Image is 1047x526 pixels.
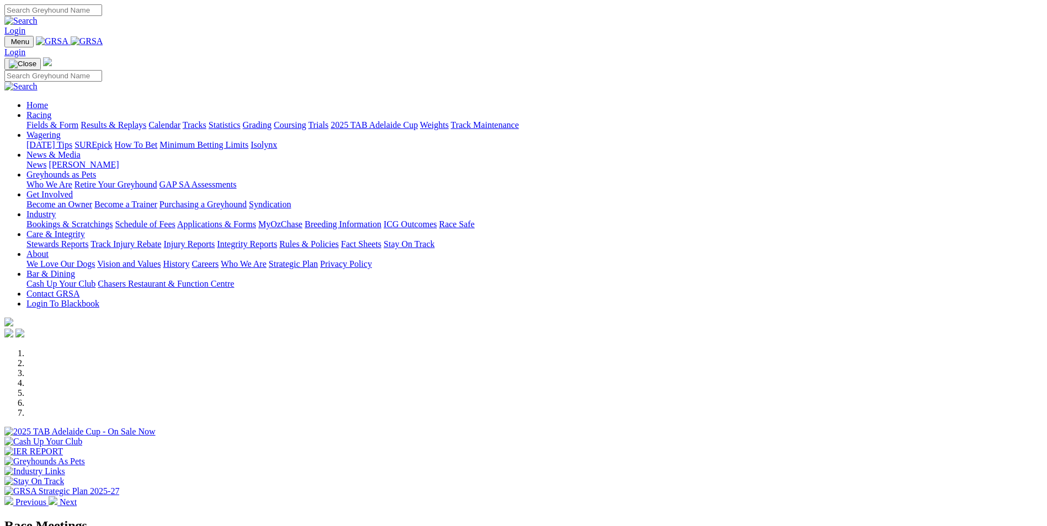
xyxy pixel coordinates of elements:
[420,120,449,130] a: Weights
[163,239,215,249] a: Injury Reports
[26,279,1043,289] div: Bar & Dining
[15,497,46,507] span: Previous
[4,447,63,457] img: IER REPORT
[192,259,219,269] a: Careers
[26,239,88,249] a: Stewards Reports
[26,299,99,308] a: Login To Blackbook
[9,60,36,68] img: Close
[4,36,34,47] button: Toggle navigation
[26,219,113,229] a: Bookings & Scratchings
[49,497,77,507] a: Next
[75,140,112,149] a: SUREpick
[94,200,157,209] a: Become a Trainer
[221,259,267,269] a: Who We Are
[305,219,381,229] a: Breeding Information
[4,318,13,326] img: logo-grsa-white.png
[160,140,248,149] a: Minimum Betting Limits
[26,210,56,219] a: Industry
[451,120,519,130] a: Track Maintenance
[384,219,437,229] a: ICG Outcomes
[439,219,474,229] a: Race Safe
[331,120,418,130] a: 2025 TAB Adelaide Cup
[269,259,318,269] a: Strategic Plan
[251,140,277,149] a: Isolynx
[81,120,146,130] a: Results & Replays
[4,329,13,337] img: facebook.svg
[4,427,156,437] img: 2025 TAB Adelaide Cup - On Sale Now
[163,259,189,269] a: History
[26,160,1043,170] div: News & Media
[26,239,1043,249] div: Care & Integrity
[183,120,206,130] a: Tracks
[308,120,328,130] a: Trials
[49,160,119,169] a: [PERSON_NAME]
[4,486,119,496] img: GRSA Strategic Plan 2025-27
[26,160,46,169] a: News
[43,57,52,66] img: logo-grsa-white.png
[4,16,38,26] img: Search
[115,219,175,229] a: Schedule of Fees
[243,120,272,130] a: Grading
[26,110,51,120] a: Racing
[26,120,1043,130] div: Racing
[4,70,102,82] input: Search
[4,476,64,486] img: Stay On Track
[26,229,85,239] a: Care & Integrity
[26,140,1043,150] div: Wagering
[36,36,68,46] img: GRSA
[26,200,1043,210] div: Get Involved
[4,47,25,57] a: Login
[26,120,78,130] a: Fields & Form
[217,239,277,249] a: Integrity Reports
[26,190,73,199] a: Get Involved
[115,140,158,149] a: How To Bet
[26,289,79,298] a: Contact GRSA
[320,259,372,269] a: Privacy Policy
[11,37,29,46] span: Menu
[4,466,65,476] img: Industry Links
[4,457,85,466] img: Greyhounds As Pets
[98,279,234,288] a: Chasers Restaurant & Function Centre
[26,150,81,159] a: News & Media
[4,82,38,92] img: Search
[26,279,95,288] a: Cash Up Your Club
[4,497,49,507] a: Previous
[49,496,57,505] img: chevron-right-pager-white.svg
[26,180,72,189] a: Who We Are
[258,219,302,229] a: MyOzChase
[4,26,25,35] a: Login
[26,219,1043,229] div: Industry
[249,200,291,209] a: Syndication
[4,437,82,447] img: Cash Up Your Club
[26,170,96,179] a: Greyhounds as Pets
[4,496,13,505] img: chevron-left-pager-white.svg
[4,4,102,16] input: Search
[26,180,1043,190] div: Greyhounds as Pets
[26,130,61,139] a: Wagering
[60,497,77,507] span: Next
[26,100,48,110] a: Home
[341,239,381,249] a: Fact Sheets
[384,239,434,249] a: Stay On Track
[274,120,306,130] a: Coursing
[279,239,339,249] a: Rules & Policies
[4,58,41,70] button: Toggle navigation
[177,219,256,229] a: Applications & Forms
[26,269,75,278] a: Bar & Dining
[75,180,157,189] a: Retire Your Greyhound
[26,140,72,149] a: [DATE] Tips
[15,329,24,337] img: twitter.svg
[209,120,241,130] a: Statistics
[160,200,247,209] a: Purchasing a Greyhound
[71,36,103,46] img: GRSA
[148,120,180,130] a: Calendar
[97,259,161,269] a: Vision and Values
[26,249,49,259] a: About
[26,200,92,209] a: Become an Owner
[26,259,95,269] a: We Love Our Dogs
[26,259,1043,269] div: About
[160,180,237,189] a: GAP SA Assessments
[91,239,161,249] a: Track Injury Rebate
